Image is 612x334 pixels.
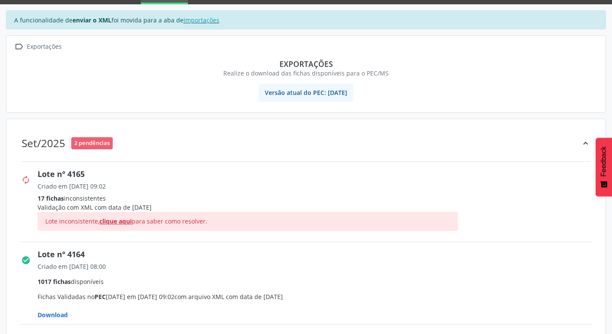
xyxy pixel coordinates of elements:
div: Validação com XML com data de [DATE] [38,203,598,212]
div: disponíveis [38,277,598,286]
div: Criado em [DATE] 09:02 [38,182,598,191]
div: Lote nº 4165 [38,168,598,180]
span: Fichas Validadas no [DATE] em [DATE] 09:02 [38,262,598,319]
div: Exportações [19,59,593,69]
a: Importações [184,16,219,24]
span: Versão atual do PEC: [DATE] [259,84,353,102]
a:  Exportações [13,41,63,53]
div: keyboard_arrow_up [581,134,590,152]
span: clique aqui [99,217,132,225]
span: 17 fichas [38,194,64,202]
i:  [13,41,25,53]
span: Download [38,311,68,319]
i: autorenew [21,175,31,185]
i: keyboard_arrow_up [581,139,590,148]
span: com arquivo XML com data de [DATE] [174,293,283,301]
i: check_circle [21,255,31,265]
div: Lote nº 4164 [38,249,598,260]
span: 1017 fichas [38,277,71,286]
span: Feedback [600,146,608,176]
div: Realize o download das fichas disponíveis para o PEC/MS [19,69,593,78]
div: Exportações [25,41,63,53]
div: Set/2025 [22,137,65,149]
button: Feedback - Mostrar pesquisa [596,138,612,196]
span: Lote inconsistente, para saber como resolver. [45,217,207,225]
strong: enviar o XML [73,16,111,24]
span: 2 pendências [71,137,113,149]
div: A funcionalidade de foi movida para a aba de [6,10,606,29]
div: Criado em [DATE] 08:00 [38,262,598,271]
div: inconsistentes [38,194,598,203]
span: PEC [95,293,106,301]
